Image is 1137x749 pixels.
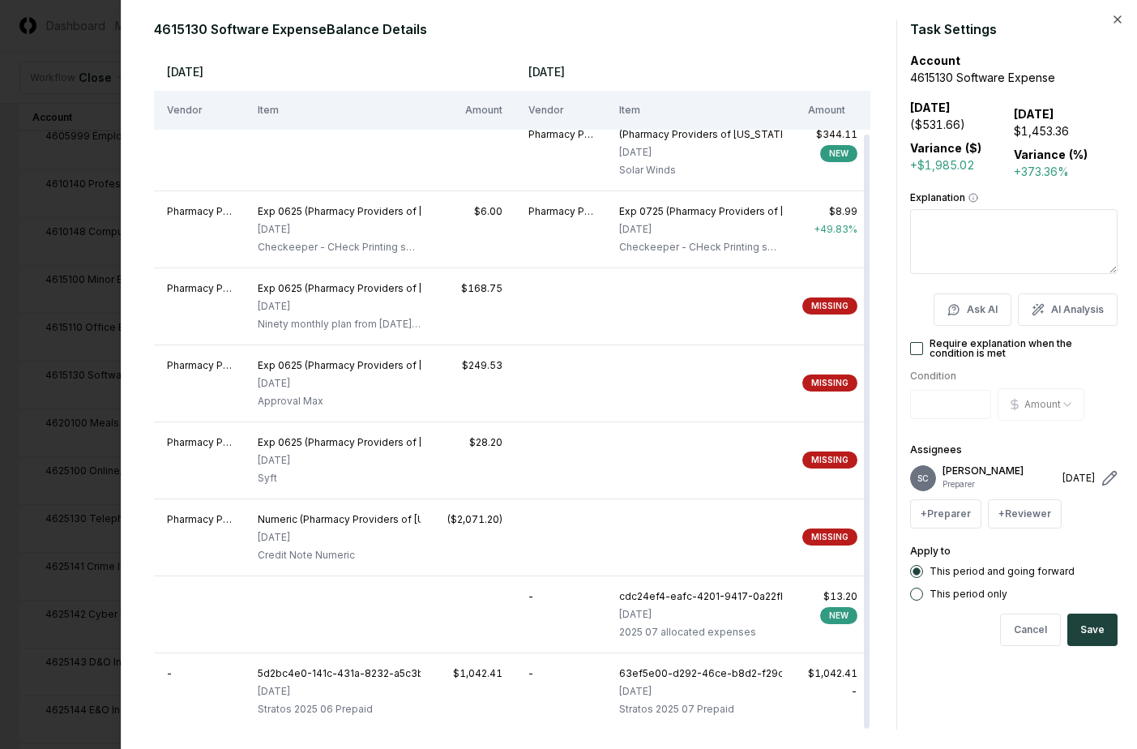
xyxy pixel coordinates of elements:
div: $28.20 [447,435,502,450]
b: Variance (%) [1014,148,1088,161]
div: [DATE] [619,684,782,699]
div: - [528,666,593,681]
label: This period only [930,589,1007,599]
div: [DATE] [1062,471,1095,486]
div: MISSING [802,297,857,315]
div: Approval Max [258,394,421,409]
h2: Task Settings [910,19,1118,39]
div: Pharmacy Providers of Oklahoma [167,435,232,450]
div: cdc24ef4-eafc-4201-9417-0a22fb7d1861 [619,589,782,604]
label: Assignees [910,443,962,456]
div: Exp 0725 (Pharmacy Providers of Oklahoma) [619,204,782,219]
span: SC [917,473,929,485]
div: +$1,985.02 [910,156,1014,173]
div: Solar Winds [619,163,782,178]
div: 4615130 Software Expense [910,69,1118,86]
div: 5d2bc4e0-141c-431a-8232-a5c3b0da3e3b [258,666,421,681]
span: + 49.83 % [814,223,857,235]
div: Credit Note Numeric [258,548,421,563]
div: +373.36% [1014,163,1118,180]
label: Apply to [910,545,951,557]
th: [DATE] [154,52,515,91]
div: - [528,589,593,604]
div: [DATE] [258,453,421,468]
div: $168.75 [447,281,502,296]
th: [DATE] [515,52,870,91]
div: Exp 0625 (Pharmacy Providers of Oklahoma) [258,204,421,219]
th: Amount [795,91,870,130]
div: Checkeeper - CHeck Printing software [619,240,782,255]
div: $344.11 [808,127,857,142]
div: 63ef5e00-d292-46ce-b8d2-f29c71e118ca [619,666,782,681]
th: Vendor [154,91,245,130]
button: Ask AI [934,293,1011,326]
b: Variance ($) [910,141,981,155]
b: Account [910,53,960,67]
div: - [167,666,232,681]
div: Exp 0625 (Pharmacy Providers of Oklahoma) [258,358,421,373]
th: Vendor [515,91,606,130]
div: $6.00 [447,204,502,219]
div: Stratos 2025 07 Prepaid [619,702,782,717]
div: Pharmacy Providers of Oklahoma [167,512,232,527]
button: Cancel [1000,614,1061,646]
button: +Reviewer [988,499,1062,529]
th: Amount [434,91,515,130]
div: [DATE] [619,145,782,160]
div: Exp 0625 (Pharmacy Providers of Oklahoma) [258,435,421,450]
div: $1,453.36 [1014,122,1118,139]
td: - [795,653,870,730]
div: [DATE] [258,376,421,391]
div: $13.20 [808,589,857,604]
div: Checkeeper - CHeck Printing software [258,240,421,255]
div: [DATE] [258,299,421,314]
button: AI Analysis [1018,293,1118,326]
th: Item [245,91,434,130]
h2: 4615130 Software Expense Balance Details [154,19,883,39]
div: $1,042.41 [447,666,502,681]
label: Require explanation when the condition is met [930,339,1118,358]
th: Item [606,91,795,130]
div: [DATE] [619,222,782,237]
button: Explanation [968,193,978,203]
div: MISSING [802,374,857,392]
b: [DATE] [1014,107,1054,121]
div: [DATE] [258,222,421,237]
label: Explanation [910,193,1118,203]
div: Numeric (Pharmacy Providers of Oklahoma) [258,512,421,527]
div: Pharmacy Providers of Oklahoma [167,281,232,296]
div: Pharmacy Providers of Oklahoma [167,358,232,373]
div: Ninety monthly plan from June 15 - July 14 [258,317,421,332]
div: ($531.66) [910,116,1014,133]
div: $249.53 [447,358,502,373]
b: [DATE] [910,101,951,114]
div: NEW [820,145,857,162]
button: Save [1067,614,1118,646]
div: [DATE] [258,530,421,545]
label: This period and going forward [930,567,1075,576]
div: Exp 0625 (Pharmacy Providers of Oklahoma) [258,281,421,296]
button: +Preparer [910,499,981,529]
div: [DATE] [619,607,782,622]
div: Stratos 2025 06 Prepaid [258,702,421,717]
div: (Pharmacy Providers of Oklahoma) [619,127,782,142]
div: Pharmacy Providers of Oklahoma [528,204,593,219]
div: Pharmacy Providers of Oklahoma [167,204,232,219]
div: 2025 07 allocated expenses [619,625,782,640]
div: Pharmacy Providers of Oklahoma [528,127,593,142]
p: [PERSON_NAME] [943,464,1056,478]
div: ($2,071.20) [447,512,502,527]
div: MISSING [802,529,857,546]
div: MISSING [802,452,857,469]
div: Syft [258,471,421,486]
div: NEW [820,607,857,624]
p: Preparer [943,478,1056,490]
div: $8.99 [808,204,857,219]
div: $1,042.41 [808,666,857,681]
div: [DATE] [258,684,421,699]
